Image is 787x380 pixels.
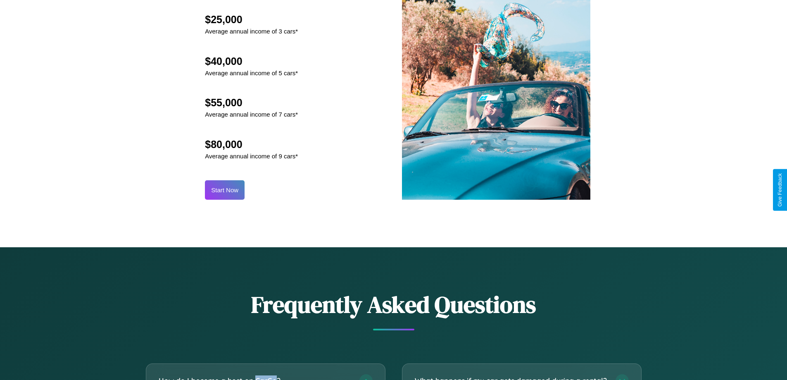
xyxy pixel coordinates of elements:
[205,26,298,37] p: Average annual income of 3 cars*
[205,151,298,162] p: Average annual income of 9 cars*
[205,139,298,151] h2: $80,000
[205,67,298,79] p: Average annual income of 5 cars*
[205,109,298,120] p: Average annual income of 7 cars*
[777,173,783,207] div: Give Feedback
[205,180,245,200] button: Start Now
[205,97,298,109] h2: $55,000
[205,55,298,67] h2: $40,000
[205,14,298,26] h2: $25,000
[146,289,642,320] h2: Frequently Asked Questions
